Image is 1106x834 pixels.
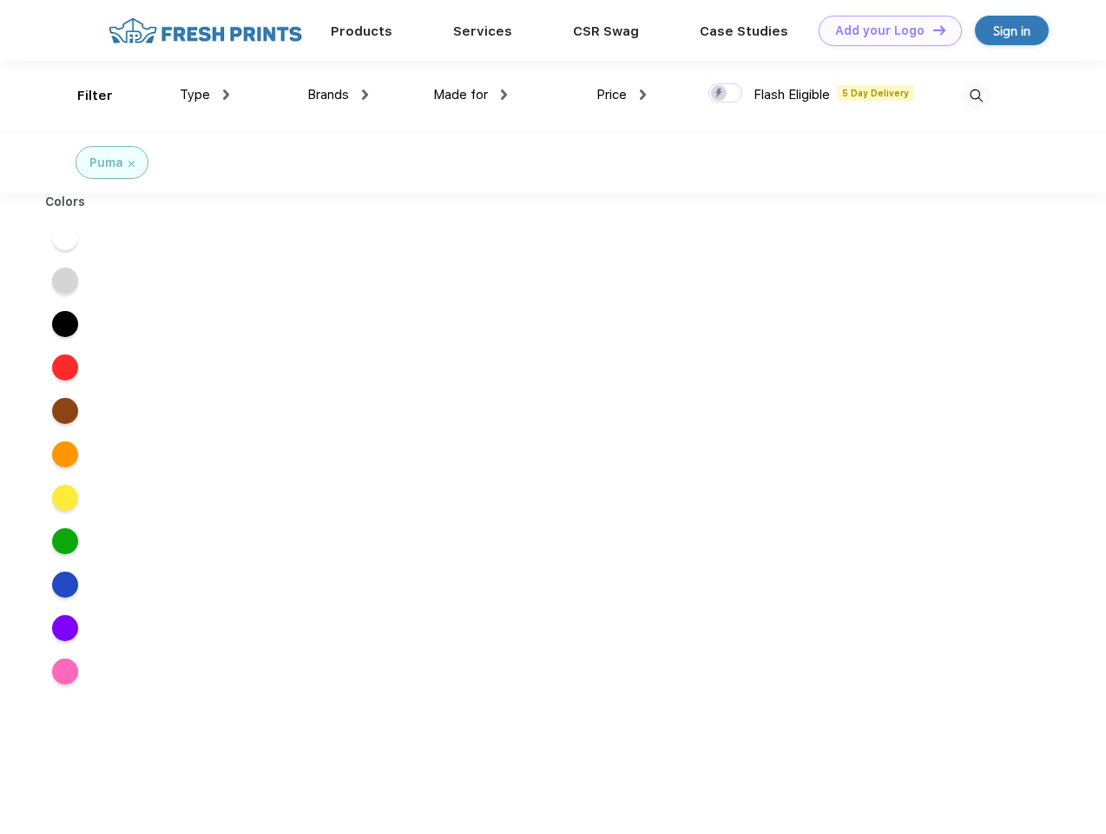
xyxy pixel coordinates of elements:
[433,87,488,103] span: Made for
[975,16,1049,45] a: Sign in
[77,86,113,106] div: Filter
[32,193,99,211] div: Colors
[640,89,646,100] img: dropdown.png
[835,23,925,38] div: Add your Logo
[501,89,507,100] img: dropdown.png
[453,23,512,39] a: Services
[89,154,123,172] div: Puma
[993,21,1030,41] div: Sign in
[128,161,135,167] img: filter_cancel.svg
[307,87,349,103] span: Brands
[180,87,210,103] span: Type
[837,85,914,101] span: 5 Day Delivery
[596,87,627,103] span: Price
[962,82,991,110] img: desktop_search.svg
[223,89,229,100] img: dropdown.png
[362,89,368,100] img: dropdown.png
[754,87,830,103] span: Flash Eligible
[331,23,392,39] a: Products
[933,25,945,35] img: DT
[103,16,307,46] img: fo%20logo%202.webp
[573,23,639,39] a: CSR Swag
